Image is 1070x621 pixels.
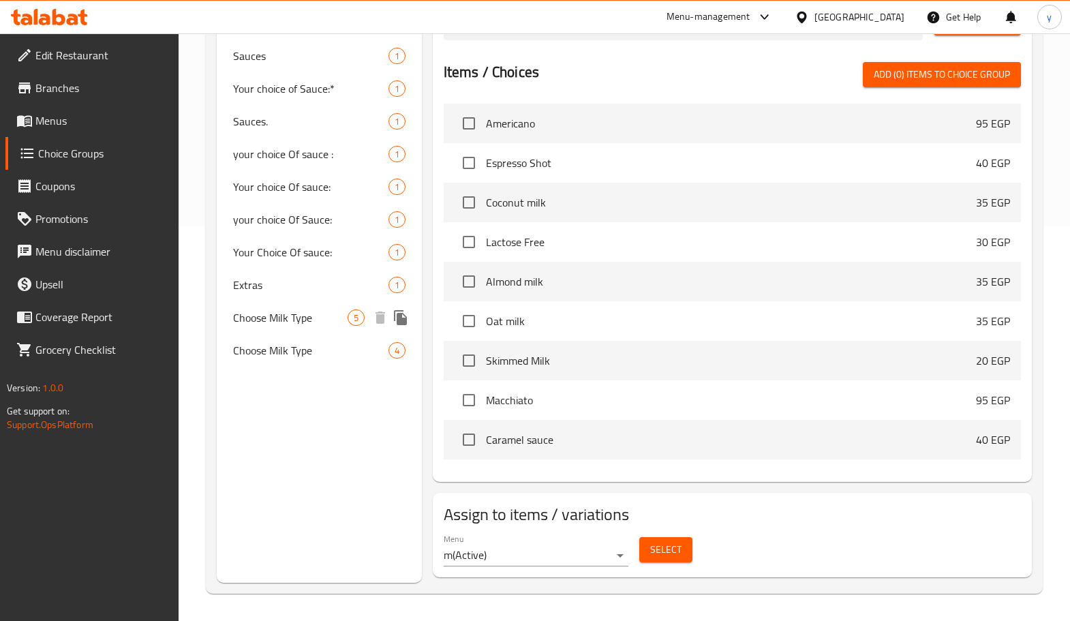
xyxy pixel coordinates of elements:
span: 1 [389,279,405,292]
div: Choices [388,211,406,228]
span: Version: [7,379,40,397]
a: Branches [5,72,179,104]
span: Grocery Checklist [35,342,168,358]
span: Menus [35,112,168,129]
span: Select choice [455,425,483,454]
span: y [1047,10,1052,25]
div: Choices [388,80,406,97]
a: Support.OpsPlatform [7,416,93,434]
span: Coverage Report [35,309,168,325]
span: Select choice [455,346,483,375]
span: Your choice of Sauce:* [233,80,388,97]
h2: Assign to items / variations [444,504,1021,526]
span: 1.0.0 [42,379,63,397]
span: Lactose Free [486,234,976,250]
span: Add (0) items to choice group [874,66,1010,83]
div: Menu-management [667,9,750,25]
span: Branches [35,80,168,96]
span: Skimmed Milk [486,352,976,369]
div: your choice Of sauce :1 [217,138,422,170]
span: Edit Restaurant [35,47,168,63]
span: Your choice Of sauce: [233,179,388,195]
span: Almond milk [486,273,976,290]
button: delete [370,307,391,328]
a: Choice Groups [5,137,179,170]
div: [GEOGRAPHIC_DATA] [814,10,904,25]
div: Choices [388,277,406,293]
div: m(Active) [444,545,629,566]
span: Espresso Shot [486,155,976,171]
a: Menu disclaimer [5,235,179,268]
div: Extras1 [217,269,422,301]
span: Get support on: [7,402,70,420]
h2: Items / Choices [444,62,539,82]
a: Coverage Report [5,301,179,333]
button: Add (0) items to choice group [863,62,1021,87]
div: Choices [348,309,365,326]
a: Promotions [5,202,179,235]
span: Caramel sauce [486,431,976,448]
p: 35 EGP [976,313,1010,329]
span: Select choice [455,188,483,217]
span: Select choice [455,465,483,494]
button: duplicate [391,307,411,328]
div: Choices [388,179,406,195]
div: Choices [388,244,406,260]
span: Coupons [35,178,168,194]
span: 1 [389,50,405,63]
div: Choices [388,342,406,359]
span: Americano [486,115,976,132]
span: 4 [389,344,405,357]
span: Select choice [455,228,483,256]
p: 40 EGP [976,431,1010,448]
span: Upsell [35,276,168,292]
a: Edit Restaurant [5,39,179,72]
span: Select [650,541,682,558]
div: your choice Of Sauce:1 [217,203,422,236]
span: 1 [389,115,405,128]
span: your choice Of Sauce: [233,211,388,228]
p: 35 EGP [976,194,1010,211]
div: Choose Milk Type5deleteduplicate [217,301,422,334]
span: Choose Milk Type [233,342,388,359]
div: Sauces1 [217,40,422,72]
div: Choices [388,48,406,64]
span: Sauces [233,48,388,64]
span: Select choice [455,386,483,414]
label: Menu [444,534,463,543]
span: Choose Milk Type [233,309,348,326]
span: Macchiato [486,392,976,408]
p: 35 EGP [976,273,1010,290]
span: Select choice [455,149,483,177]
a: Upsell [5,268,179,301]
p: 95 EGP [976,115,1010,132]
a: Menus [5,104,179,137]
p: 20 EGP [976,352,1010,369]
div: Your Choice Of sauce:1 [217,236,422,269]
span: Select choice [455,307,483,335]
span: 5 [348,312,364,324]
span: Select choice [455,109,483,138]
span: Select choice [455,267,483,296]
span: Oat milk [486,313,976,329]
span: Sauces. [233,113,388,130]
span: 1 [389,181,405,194]
div: Your choice of Sauce:*1 [217,72,422,105]
a: Coupons [5,170,179,202]
span: Promotions [35,211,168,227]
span: Choice Groups [38,145,168,162]
div: Sauces.1 [217,105,422,138]
span: Extras [233,277,388,293]
div: Choices [388,113,406,130]
span: Your Choice Of sauce: [233,244,388,260]
span: 1 [389,213,405,226]
div: Choose Milk Type4 [217,334,422,367]
p: 40 EGP [976,155,1010,171]
span: Coconut milk [486,194,976,211]
p: 30 EGP [976,234,1010,250]
div: Choices [388,146,406,162]
span: 1 [389,148,405,161]
a: Grocery Checklist [5,333,179,366]
span: your choice Of sauce : [233,146,388,162]
button: Select [639,537,692,562]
